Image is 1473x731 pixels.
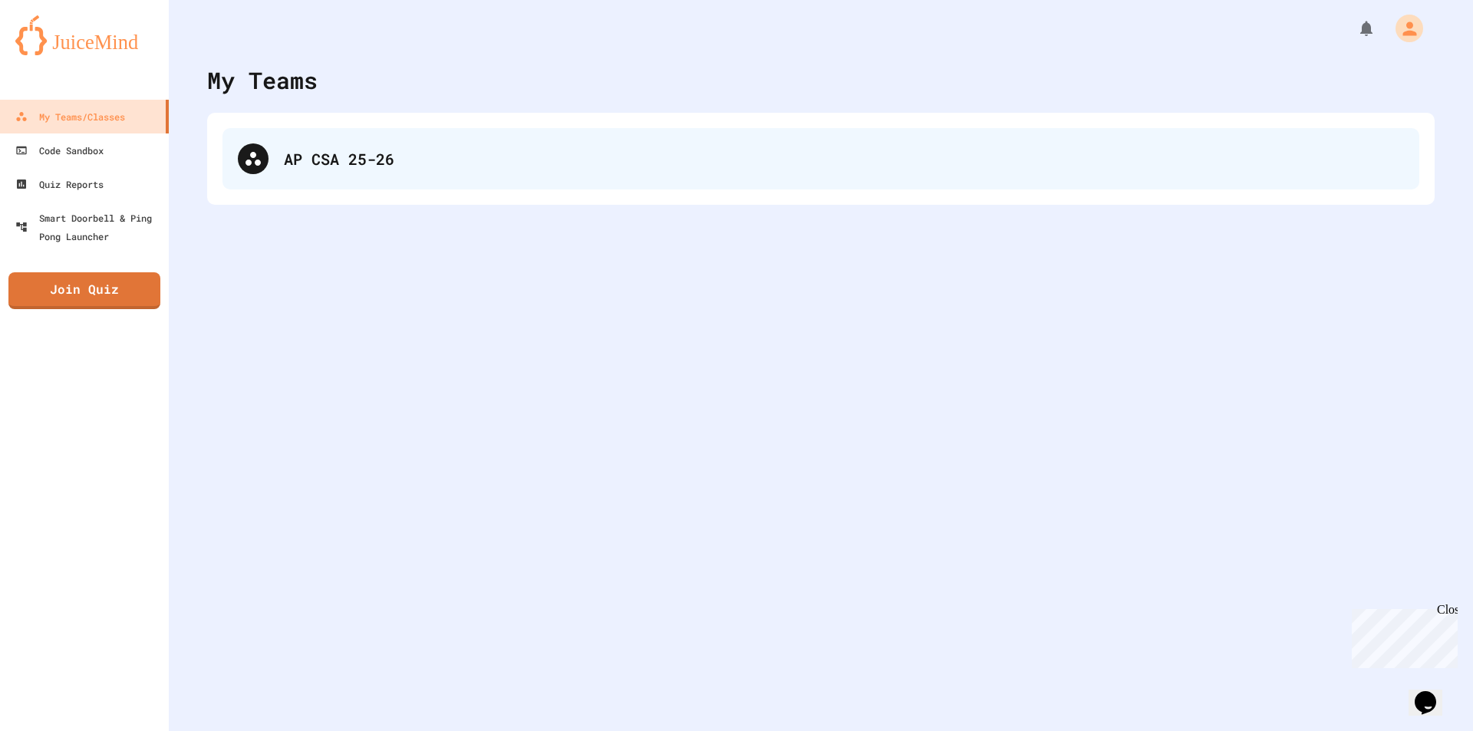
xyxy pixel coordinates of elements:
div: Code Sandbox [15,141,104,160]
div: My Notifications [1329,15,1379,41]
img: logo-orange.svg [15,15,153,55]
iframe: chat widget [1346,603,1458,668]
div: Chat with us now!Close [6,6,106,97]
a: Join Quiz [8,272,160,309]
div: My Teams/Classes [15,107,125,126]
div: My Teams [207,63,318,97]
div: AP CSA 25-26 [284,147,1404,170]
div: Smart Doorbell & Ping Pong Launcher [15,209,163,245]
div: AP CSA 25-26 [222,128,1419,189]
div: Quiz Reports [15,175,104,193]
iframe: chat widget [1409,670,1458,716]
div: My Account [1379,11,1427,46]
